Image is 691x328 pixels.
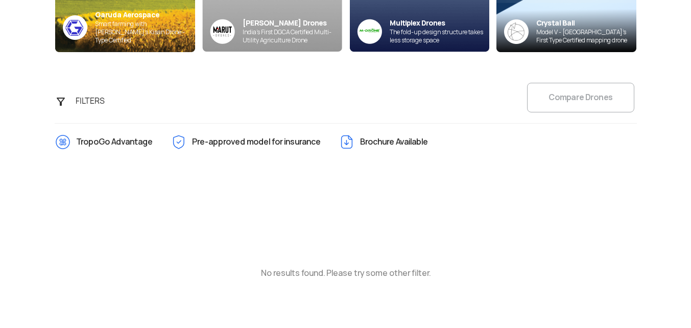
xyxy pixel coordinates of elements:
[243,18,342,28] div: [PERSON_NAME] Drones
[390,18,489,28] div: Multiplex Drones
[210,19,235,44] img: Group%2036313.png
[339,134,355,150] img: ic_Brochure.png
[360,134,428,150] span: Brochure Available
[357,19,382,44] img: ic_multiplex_sky.png
[69,91,123,111] div: FILTERS
[315,227,376,289] img: ic_noresult.png
[504,19,529,44] img: crystalball-logo-banner.png
[171,134,187,150] img: ic_Pre-approved.png
[261,299,431,308] p: No results found. Please try some other filter.
[243,28,342,44] div: India’s First DGCA Certified Multi-Utility Agriculture Drone
[390,28,489,44] div: The fold-up design structure takes less storage space
[95,20,195,44] div: Smart farming with [PERSON_NAME]’s Kisan Drone - Type Certified
[76,134,153,150] span: TropoGo Advantage
[63,15,87,40] img: ic_garuda_sky.png
[536,28,636,44] div: Model V - [GEOGRAPHIC_DATA]’s First Type Certified mapping drone
[55,134,71,150] img: ic_TropoGo_Advantage.png
[192,134,321,150] span: Pre-approved model for insurance
[536,18,636,28] div: Crystal Ball
[95,10,195,20] div: Garuda Aerospace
